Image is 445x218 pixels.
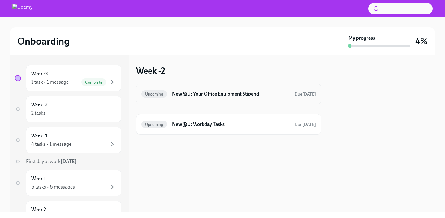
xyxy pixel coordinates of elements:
[415,36,428,47] h3: 4%
[15,65,121,91] a: Week -31 task • 1 messageComplete
[348,35,375,42] strong: My progress
[295,122,316,127] span: October 27th, 2025 10:00
[31,101,48,108] h6: Week -2
[17,35,70,47] h2: Onboarding
[172,121,290,128] h6: New@U: Workday Tasks
[81,80,106,85] span: Complete
[141,122,167,127] span: Upcoming
[295,91,316,97] span: November 3rd, 2025 09:00
[302,122,316,127] strong: [DATE]
[15,170,121,196] a: Week 16 tasks • 6 messages
[31,110,45,117] div: 2 tasks
[26,158,76,164] span: First day at work
[31,141,71,148] div: 4 tasks • 1 message
[61,158,76,164] strong: [DATE]
[141,92,167,96] span: Upcoming
[15,96,121,122] a: Week -22 tasks
[141,119,316,129] a: UpcomingNew@U: Workday TasksDue[DATE]
[15,158,121,165] a: First day at work[DATE]
[136,65,165,76] h3: Week -2
[31,206,46,213] h6: Week 2
[12,4,32,14] img: Udemy
[302,91,316,97] strong: [DATE]
[295,91,316,97] span: Due
[31,175,46,182] h6: Week 1
[31,184,75,190] div: 6 tasks • 6 messages
[172,91,290,97] h6: New@U: Your Office Equipment Stipend
[31,79,69,86] div: 1 task • 1 message
[31,132,47,139] h6: Week -1
[141,89,316,99] a: UpcomingNew@U: Your Office Equipment StipendDue[DATE]
[31,70,48,77] h6: Week -3
[295,122,316,127] span: Due
[15,127,121,153] a: Week -14 tasks • 1 message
